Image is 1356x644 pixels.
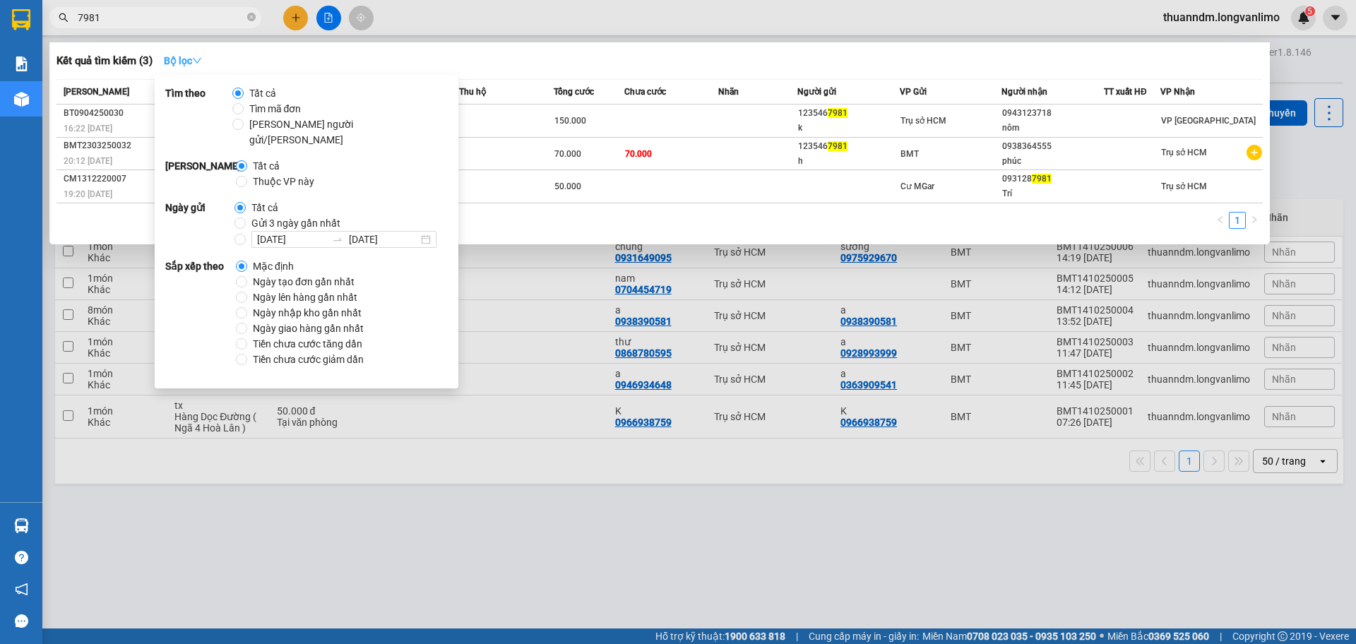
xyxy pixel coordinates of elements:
[900,116,946,126] span: Trụ sở HCM
[1032,174,1052,184] span: 7981
[64,124,112,133] span: 16:22 [DATE]
[12,9,30,30] img: logo-vxr
[15,583,28,596] span: notification
[1002,172,1103,186] div: 093128
[59,13,69,23] span: search
[625,149,652,159] span: 70.000
[1104,87,1147,97] span: TT xuất HĐ
[554,116,586,126] span: 150.000
[900,181,934,191] span: Cư MGar
[1002,106,1103,121] div: 0943123718
[247,352,369,367] span: Tiền chưa cước giảm dần
[64,138,182,153] div: BMT2303250032
[165,85,232,148] strong: Tìm theo
[64,106,182,121] div: BT0904250030
[1001,87,1047,97] span: Người nhận
[1246,212,1263,229] button: right
[900,149,919,159] span: BMT
[797,87,836,97] span: Người gửi
[1002,121,1103,136] div: nôm
[247,274,360,290] span: Ngày tạo đơn gần nhất
[14,92,29,107] img: warehouse-icon
[1230,213,1245,228] a: 1
[900,87,927,97] span: VP Gửi
[247,321,369,336] span: Ngày giao hàng gần nhất
[15,551,28,564] span: question-circle
[1002,139,1103,154] div: 0938364555
[64,189,112,199] span: 19:20 [DATE]
[1212,212,1229,229] li: Previous Page
[257,232,326,247] input: Ngày bắt đầu
[1250,215,1259,224] span: right
[14,56,29,71] img: solution-icon
[798,154,899,169] div: h
[246,215,346,231] span: Gửi 3 ngày gần nhất
[244,85,282,101] span: Tất cả
[1216,215,1225,224] span: left
[332,234,343,245] span: to
[64,87,129,97] span: [PERSON_NAME]
[164,55,202,66] strong: Bộ lọc
[1161,181,1207,191] span: Trụ sở HCM
[798,139,899,154] div: 123546
[554,181,581,191] span: 50.000
[56,54,153,68] h3: Kết quả tìm kiếm ( 3 )
[14,518,29,533] img: warehouse-icon
[554,87,594,97] span: Tổng cước
[1002,154,1103,169] div: phúc
[247,158,285,174] span: Tất cả
[718,87,739,97] span: Nhãn
[244,101,307,117] span: Tìm mã đơn
[15,614,28,628] span: message
[798,106,899,121] div: 123546
[1246,212,1263,229] li: Next Page
[828,141,847,151] span: 7981
[165,200,234,248] strong: Ngày gửi
[165,158,236,189] strong: [PERSON_NAME]
[332,234,343,245] span: swap-right
[247,258,299,274] span: Mặc định
[64,172,182,186] div: CM1312220007
[1002,186,1103,201] div: Trí
[192,56,202,66] span: down
[828,108,847,118] span: 7981
[1212,212,1229,229] button: left
[554,149,581,159] span: 70.000
[459,87,486,97] span: Thu hộ
[1161,116,1256,126] span: VP [GEOGRAPHIC_DATA]
[624,87,666,97] span: Chưa cước
[1229,212,1246,229] li: 1
[246,200,284,215] span: Tất cả
[247,336,368,352] span: Tiền chưa cước tăng dần
[247,305,367,321] span: Ngày nhập kho gần nhất
[1160,87,1195,97] span: VP Nhận
[244,117,442,148] span: [PERSON_NAME] người gửi/[PERSON_NAME]
[64,156,112,166] span: 20:12 [DATE]
[153,49,213,72] button: Bộ lọcdown
[247,11,256,25] span: close-circle
[1247,145,1262,160] span: plus-circle
[247,13,256,21] span: close-circle
[349,232,418,247] input: Ngày kết thúc
[247,290,363,305] span: Ngày lên hàng gần nhất
[1161,148,1207,157] span: Trụ sở HCM
[247,174,320,189] span: Thuộc VP này
[78,10,244,25] input: Tìm tên, số ĐT hoặc mã đơn
[165,258,236,367] strong: Sắp xếp theo
[798,121,899,136] div: k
